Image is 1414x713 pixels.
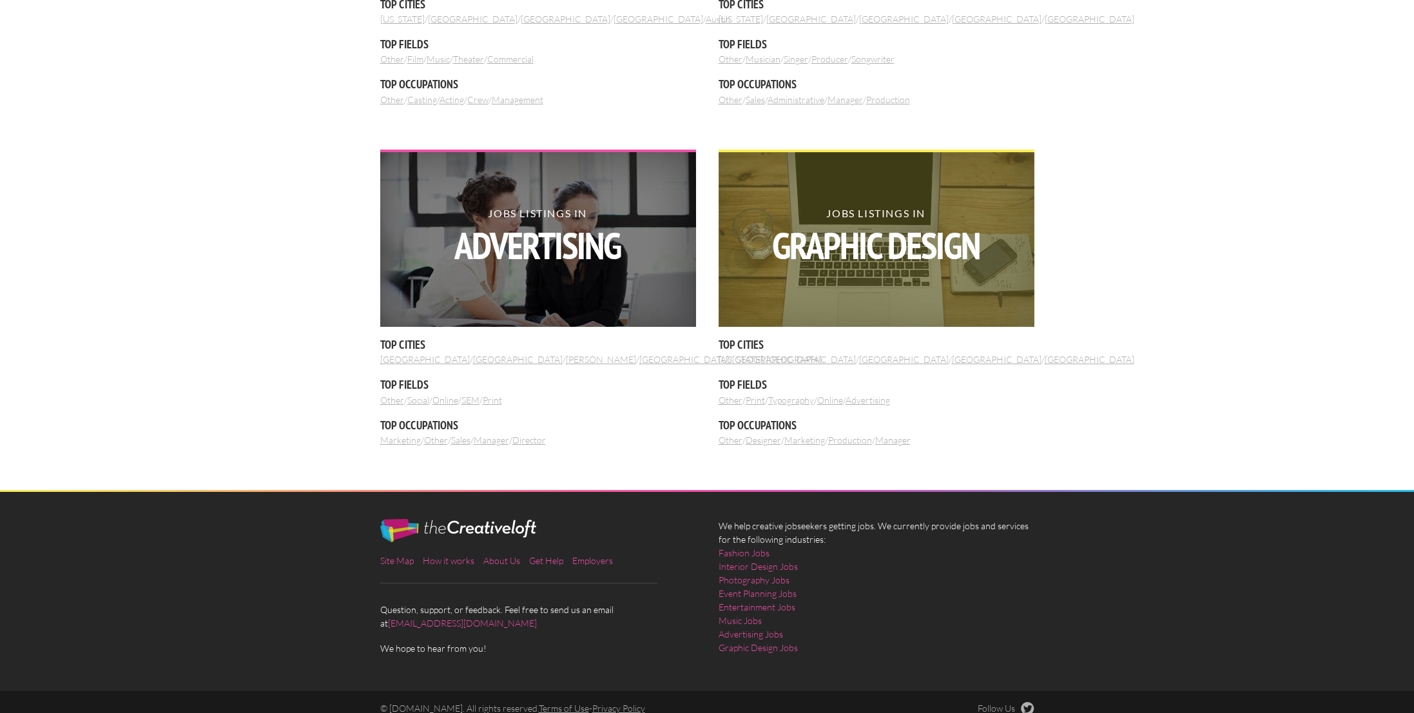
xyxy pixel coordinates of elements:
[746,435,781,445] a: Designer
[766,354,856,365] a: [GEOGRAPHIC_DATA]
[380,337,696,353] h5: Top Cities
[512,435,546,445] a: Director
[380,417,696,433] h5: Top Occupations
[719,94,742,105] a: Other
[473,354,563,365] a: [GEOGRAPHIC_DATA]
[719,150,1034,327] a: Jobs Listings inGraphic Design
[719,36,1034,52] h5: Top Fields
[846,395,890,405] a: Advertising
[492,94,543,105] a: Management
[639,354,729,365] a: [GEOGRAPHIC_DATA]
[875,435,911,445] a: Manager
[746,94,765,105] a: Sales
[424,435,448,445] a: Other
[380,152,696,327] img: two women in advertising smiling and looking at a computer
[719,641,798,654] a: Graphic Design Jobs
[483,395,502,405] a: Print
[719,76,1034,92] h5: Top Occupations
[428,14,518,24] a: [GEOGRAPHIC_DATA]
[719,573,789,587] a: Photography Jobs
[851,54,895,64] a: Songwriter
[768,395,814,405] a: Typography
[380,227,695,264] strong: Advertising
[572,555,613,566] a: Employers
[432,395,458,405] a: Online
[487,54,534,64] a: Commercial
[380,435,421,445] a: Marketing
[566,354,636,365] a: [PERSON_NAME]
[719,150,1034,446] div: / / / / / / / / / / / /
[817,395,843,405] a: Online
[380,208,695,264] h2: Jobs Listings in
[718,208,1034,264] h2: Jobs Listings in
[784,54,808,64] a: Singer
[440,94,464,105] a: Acting
[706,14,731,24] a: Austin
[407,54,423,64] a: Film
[859,14,949,24] a: [GEOGRAPHIC_DATA]
[719,152,1034,327] img: Mackbook air on wooden table with glass of water and iPhone next to it
[380,395,404,405] a: Other
[784,435,825,445] a: Marketing
[380,150,696,327] a: Jobs Listings inAdvertising
[474,435,509,445] a: Manager
[866,94,910,105] a: Production
[719,395,742,405] a: Other
[427,54,450,64] a: Music
[718,227,1034,264] strong: Graphic Design
[719,546,770,560] a: Fashion Jobs
[483,555,520,566] a: About Us
[707,519,1045,665] div: We help creative jobseekers getting jobs. We currently provide jobs and services for the followin...
[719,435,742,445] a: Other
[380,354,470,365] a: [GEOGRAPHIC_DATA]
[380,519,536,542] img: The Creative Loft
[719,376,1034,393] h5: Top Fields
[380,641,696,655] span: We hope to hear from you!
[952,354,1041,365] a: [GEOGRAPHIC_DATA]
[719,614,762,627] a: Music Jobs
[614,14,703,24] a: [GEOGRAPHIC_DATA]
[859,354,949,365] a: [GEOGRAPHIC_DATA]
[811,54,848,64] a: Producer
[423,555,474,566] a: How it works
[369,519,707,655] div: Question, support, or feedback. Feel free to send us an email at
[719,337,1034,353] h5: Top Cities
[746,54,780,64] a: Musician
[380,14,425,24] a: [US_STATE]
[380,94,404,105] a: Other
[746,395,765,405] a: Print
[380,54,404,64] a: Other
[1045,14,1134,24] a: [GEOGRAPHIC_DATA]
[467,94,489,105] a: Crew
[407,395,429,405] a: Social
[719,54,742,64] a: Other
[380,376,696,393] h5: Top Fields
[719,600,795,614] a: Entertainment Jobs
[952,14,1041,24] a: [GEOGRAPHIC_DATA]
[1045,354,1134,365] a: [GEOGRAPHIC_DATA]
[719,14,763,24] a: [US_STATE]
[521,14,610,24] a: [GEOGRAPHIC_DATA]
[719,354,763,365] a: [US_STATE]
[828,94,863,105] a: Manager
[719,560,798,573] a: Interior Design Jobs
[719,587,797,600] a: Event Planning Jobs
[719,627,783,641] a: Advertising Jobs
[380,555,414,566] a: Site Map
[719,417,1034,433] h5: Top Occupations
[453,54,484,64] a: Theater
[461,395,479,405] a: SEM
[766,14,856,24] a: [GEOGRAPHIC_DATA]
[451,435,470,445] a: Sales
[380,36,696,52] h5: Top Fields
[380,76,696,92] h5: Top Occupations
[828,435,872,445] a: Production
[529,555,563,566] a: Get Help
[388,618,537,629] a: [EMAIL_ADDRESS][DOMAIN_NAME]
[768,94,824,105] a: Administrative
[380,150,696,446] div: / / / / / / / / / / / /
[407,94,437,105] a: Casting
